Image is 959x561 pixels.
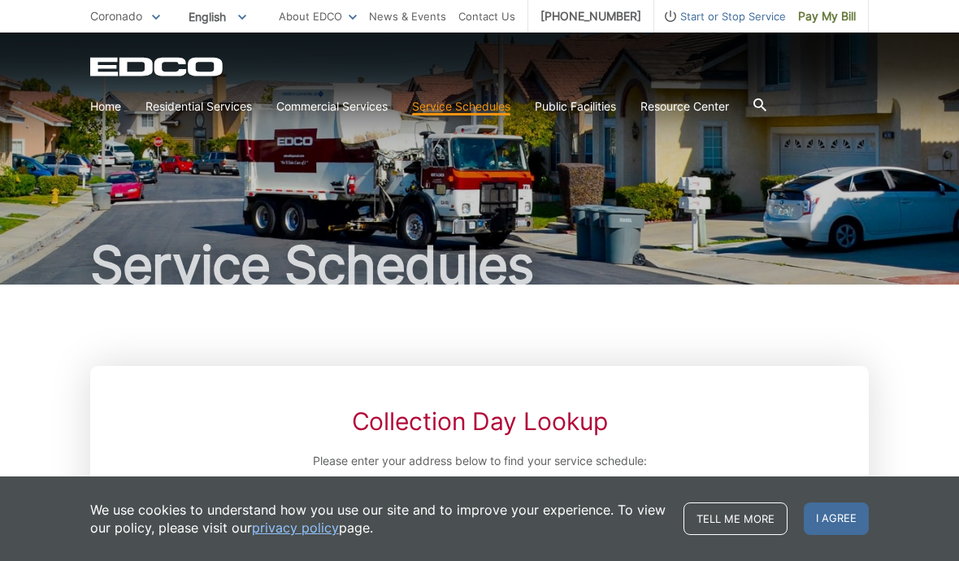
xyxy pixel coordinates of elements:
a: EDCD logo. Return to the homepage. [90,57,225,76]
a: Resource Center [640,98,729,115]
a: Home [90,98,121,115]
a: Commercial Services [276,98,388,115]
span: Coronado [90,9,142,23]
a: Contact Us [458,7,515,25]
a: Service Schedules [412,98,510,115]
a: News & Events [369,7,446,25]
a: About EDCO [279,7,357,25]
span: I agree [804,502,869,535]
span: English [176,3,258,30]
span: Pay My Bill [798,7,856,25]
a: privacy policy [252,519,339,537]
a: Tell me more [683,502,788,535]
p: Please enter your address below to find your service schedule: [223,452,736,470]
a: Public Facilities [535,98,616,115]
p: We use cookies to understand how you use our site and to improve your experience. To view our pol... [90,501,667,537]
h2: Collection Day Lookup [223,407,736,436]
h1: Service Schedules [90,239,869,291]
a: Residential Services [145,98,252,115]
